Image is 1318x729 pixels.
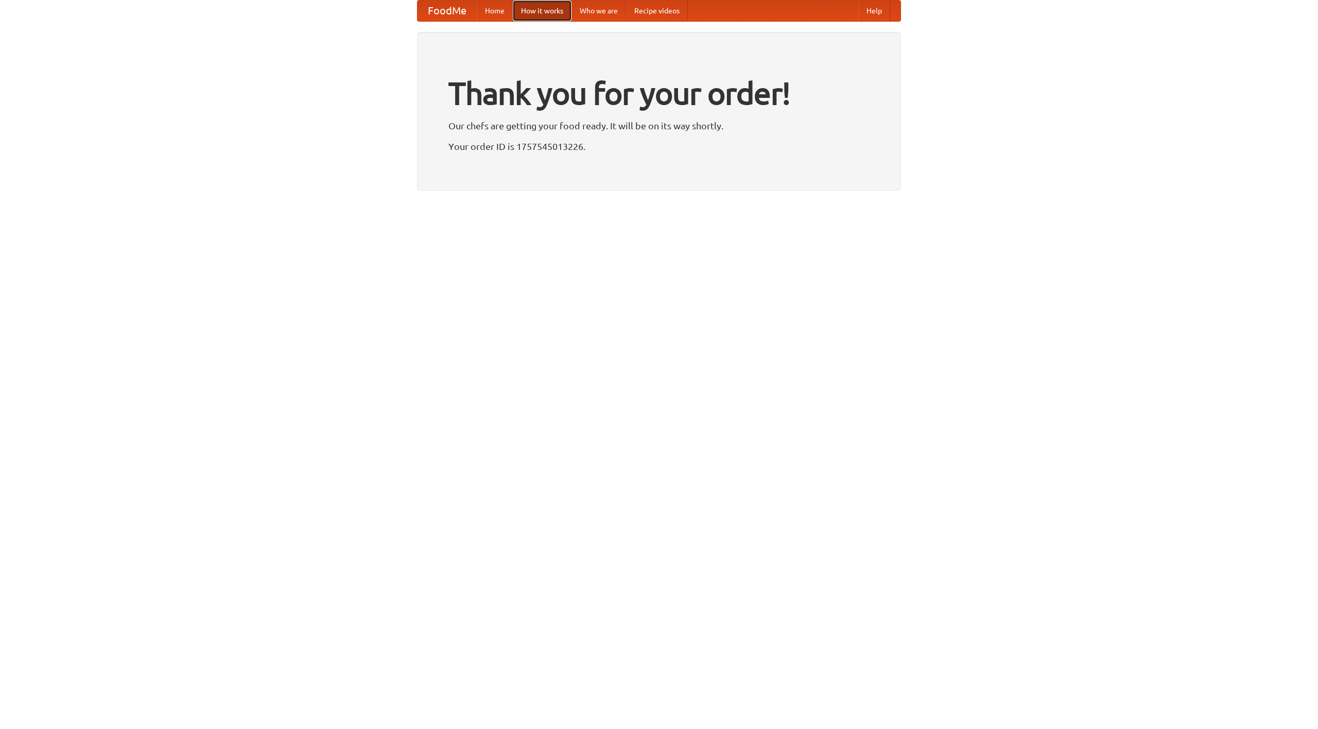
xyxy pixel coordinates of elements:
[513,1,571,21] a: How it works
[477,1,513,21] a: Home
[448,139,870,154] p: Your order ID is 1757545013226.
[626,1,688,21] a: Recipe videos
[571,1,626,21] a: Who we are
[418,1,477,21] a: FoodMe
[858,1,890,21] a: Help
[448,69,870,118] h1: Thank you for your order!
[448,118,870,133] p: Our chefs are getting your food ready. It will be on its way shortly.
